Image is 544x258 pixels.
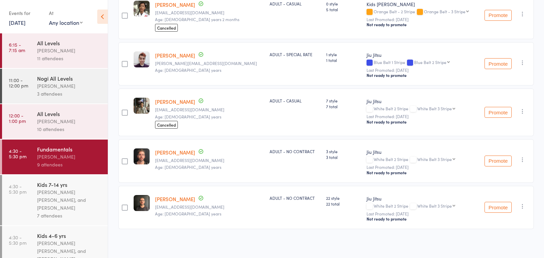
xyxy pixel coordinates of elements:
div: Any location [49,19,83,26]
div: White Belt 3 Stripe [417,204,452,208]
a: [PERSON_NAME] [155,98,195,105]
img: image1687751459.png [134,51,150,67]
div: ADULT - NO CONTRACT [270,195,321,201]
time: 4:30 - 5:30 pm [9,148,27,159]
time: 6:15 - 7:15 am [9,42,25,53]
div: Events for [9,7,42,19]
div: [PERSON_NAME] [37,82,102,90]
div: White Belt 3 Stripe [417,157,452,161]
div: White Belt 2 Stripe [367,204,476,209]
div: At [49,7,83,19]
div: Fundamentals [37,145,102,153]
div: Not ready to promote [367,216,476,222]
time: 12:00 - 1:00 pm [9,113,26,124]
small: pwoid@hotmail.com [155,10,264,15]
span: 7 style [326,98,361,103]
div: Kids [PERSON_NAME] [367,1,476,7]
div: Jiu Jitsu [367,51,476,58]
div: [PERSON_NAME] [37,47,102,54]
div: Not ready to promote [367,170,476,175]
a: [PERSON_NAME] [155,195,195,203]
span: Age: [DEMOGRAPHIC_DATA] years [155,114,221,119]
img: image1688702427.png [134,1,150,17]
div: Jiu Jitsu [367,195,476,202]
div: Not ready to promote [367,22,476,27]
div: Orange Belt - 2 Stripe [367,9,476,15]
span: 22 style [326,195,361,201]
div: [PERSON_NAME] [37,153,102,161]
div: Blue Belt 1 Stripe [367,60,476,66]
button: Promote [485,58,512,69]
span: Age: [DEMOGRAPHIC_DATA] years [155,164,221,170]
span: Age: [DEMOGRAPHIC_DATA] years 2 months [155,16,239,22]
small: adrian.mouhajer@gmail.com [155,61,264,66]
div: Jiu Jitsu [367,98,476,104]
a: 6:15 -7:15 amAll Levels[PERSON_NAME]11 attendees [2,33,108,68]
a: 4:30 -5:30 pmKids 7-14 yrs[PERSON_NAME] [PERSON_NAME], and [PERSON_NAME]7 attendees [2,175,108,225]
div: ADULT - CASUAL [270,1,321,6]
span: 22 total [326,201,361,207]
div: ADULT - NO CONTRACT [270,148,321,154]
div: Kids 7-14 yrs [37,181,102,188]
span: Cancelled [155,24,178,32]
div: Not ready to promote [367,119,476,125]
a: 4:30 -5:30 pmFundamentals[PERSON_NAME]9 attendees [2,140,108,174]
img: image1693380959.png [134,98,150,114]
a: [DATE] [9,19,26,26]
a: 11:00 -12:00 pmNogi All Levels[PERSON_NAME]3 attendees [2,69,108,103]
time: 4:30 - 5:30 pm [9,183,27,194]
div: 9 attendees [37,161,102,168]
div: All Levels [37,110,102,117]
div: 10 attendees [37,125,102,133]
button: Promote [485,156,512,166]
div: White Belt 2 Stripe [367,157,476,163]
span: Cancelled [155,121,178,129]
a: [PERSON_NAME] [155,1,195,8]
time: 4:30 - 5:30 pm [9,235,27,245]
div: [PERSON_NAME] [37,117,102,125]
small: Last Promoted: [DATE] [367,114,476,119]
div: 3 attendees [37,90,102,98]
div: Orange Belt - 3 Stripe [424,9,465,14]
span: 5 total [326,6,361,12]
span: Age: [DEMOGRAPHIC_DATA] years [155,67,221,73]
img: image1739948803.png [134,195,150,211]
small: Last Promoted: [DATE] [367,17,476,22]
a: [PERSON_NAME] [155,52,195,59]
button: Promote [485,202,512,213]
time: 11:00 - 12:00 pm [9,77,28,88]
div: ADULT - CASUAL [270,98,321,103]
div: Nogi All Levels [37,75,102,82]
span: 7 total [326,103,361,109]
span: 3 style [326,148,361,154]
small: sarphil@gmail.com [155,107,264,112]
div: 11 attendees [37,54,102,62]
div: ADULT - SPECIAL RATE [270,51,321,57]
small: samsmeaton8@gmail.com [155,158,264,163]
small: Last Promoted: [DATE] [367,165,476,170]
div: White Belt 2 Stripe [367,106,476,112]
span: 1 style [326,51,361,57]
button: Promote [485,107,512,118]
div: 7 attendees [37,212,102,220]
div: [PERSON_NAME] [PERSON_NAME], and [PERSON_NAME] [37,188,102,212]
span: 3 total [326,154,361,160]
a: [PERSON_NAME] [155,149,195,156]
small: iwaymo@me.com [155,205,264,209]
span: 0 style [326,1,361,6]
small: Last Promoted: [DATE] [367,68,476,72]
button: Promote [485,10,512,21]
img: image1740633684.png [134,148,150,164]
div: Blue Belt 2 Stripe [414,60,446,64]
div: Not ready to promote [367,72,476,78]
span: 1 total [326,57,361,63]
div: All Levels [37,39,102,47]
div: White Belt 3 Stripe [417,106,452,111]
span: Age: [DEMOGRAPHIC_DATA] years [155,211,221,216]
div: Kids 4-6 yrs [37,232,102,239]
div: Jiu Jitsu [367,148,476,155]
a: 12:00 -1:00 pmAll Levels[PERSON_NAME]10 attendees [2,104,108,139]
small: Last Promoted: [DATE] [367,211,476,216]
